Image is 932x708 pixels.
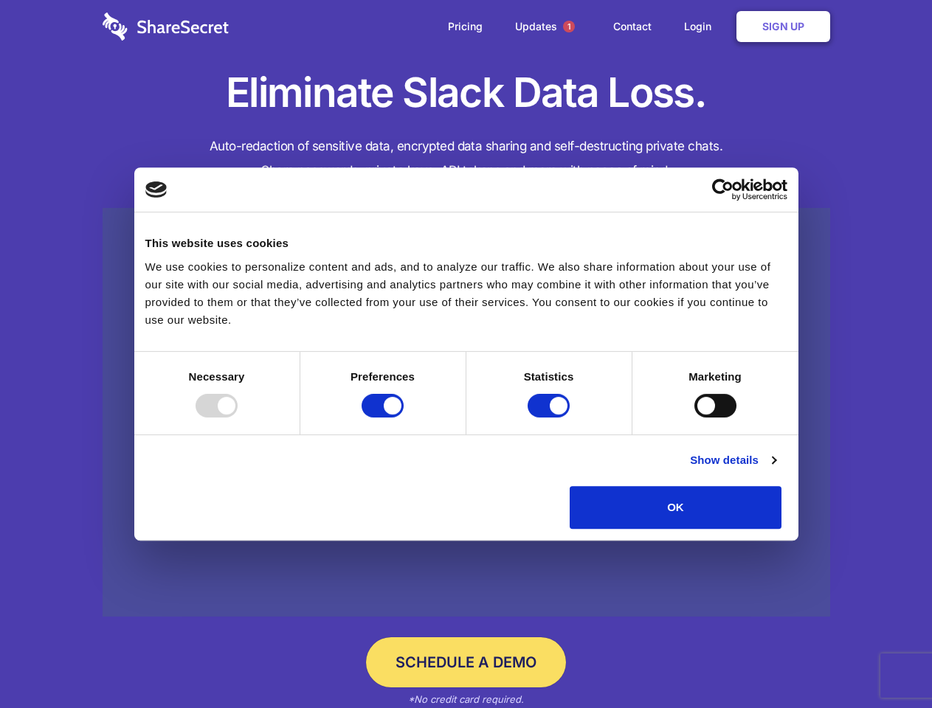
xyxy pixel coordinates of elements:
strong: Preferences [351,370,415,383]
h1: Eliminate Slack Data Loss. [103,66,830,119]
div: We use cookies to personalize content and ads, and to analyze our traffic. We also share informat... [145,258,787,329]
a: Login [669,4,733,49]
a: Show details [690,451,776,469]
img: logo-wordmark-white-trans-d4663122ce5f474addd5e946df7df03e33cb6a1c49d2221995e7729f52c070b2.svg [103,13,229,41]
a: Pricing [433,4,497,49]
strong: Marketing [688,370,742,383]
a: Usercentrics Cookiebot - opens in a new window [658,178,787,201]
div: This website uses cookies [145,235,787,252]
a: Schedule a Demo [366,637,566,687]
h4: Auto-redaction of sensitive data, encrypted data sharing and self-destructing private chats. Shar... [103,134,830,183]
em: *No credit card required. [408,693,524,705]
a: Sign Up [736,11,830,42]
span: 1 [563,21,575,32]
img: logo [145,181,168,198]
a: Wistia video thumbnail [103,208,830,617]
button: OK [570,486,781,529]
a: Contact [598,4,666,49]
strong: Statistics [524,370,574,383]
strong: Necessary [189,370,245,383]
